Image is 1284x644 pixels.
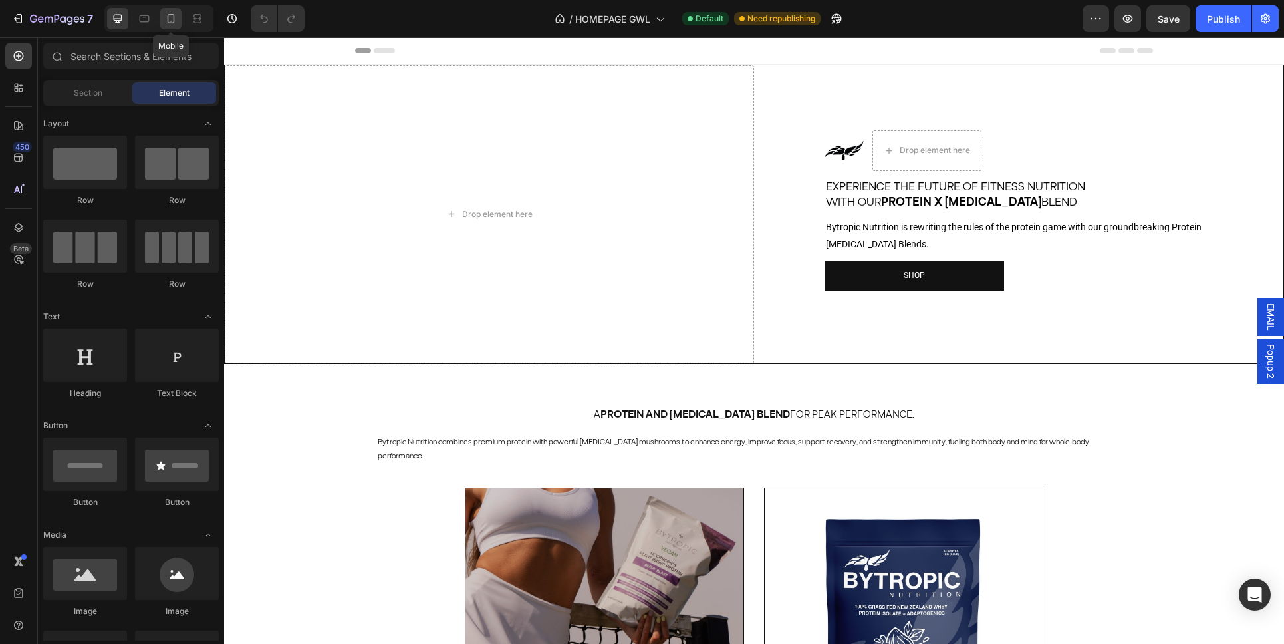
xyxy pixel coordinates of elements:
[197,524,219,546] span: Toggle open
[251,5,305,32] div: Undo/Redo
[238,172,309,182] div: Drop element here
[5,5,99,32] button: 7
[43,194,127,206] div: Row
[600,104,640,122] img: gempages_550975774753031018-d9fd9d30-4117-4ae0-a6d4-ea789d7cddbe.png
[74,87,102,99] span: Section
[657,156,853,173] span: Blend
[131,369,929,386] h2: A for Peak Performance.
[43,311,60,323] span: Text
[197,306,219,327] span: Toggle open
[1239,579,1271,611] div: Open Intercom Messenger
[1146,5,1190,32] button: Save
[135,278,219,290] div: Row
[676,108,746,118] div: Drop element here
[1158,13,1180,25] span: Save
[680,232,701,246] p: SHOP
[1207,12,1240,26] div: Publish
[43,43,219,69] input: Search Sections & Elements
[43,605,127,617] div: Image
[197,415,219,436] span: Toggle open
[43,420,68,432] span: Button
[135,605,219,617] div: Image
[43,529,66,541] span: Media
[43,118,69,130] span: Layout
[43,496,127,508] div: Button
[43,387,127,399] div: Heading
[135,496,219,508] div: Button
[10,243,32,254] div: Beta
[657,156,817,173] strong: Protein X [MEDICAL_DATA]
[43,278,127,290] div: Row
[602,156,657,173] span: With Our
[1040,266,1053,293] span: EMAIL
[696,13,723,25] span: Default
[87,11,93,27] p: 7
[600,224,780,254] a: SHOP
[747,13,815,25] span: Need republishing
[575,12,650,26] span: HOMEPAGE GWL
[376,370,566,385] strong: Protein and [MEDICAL_DATA] Blend
[1196,5,1251,32] button: Publish
[1040,307,1053,341] span: Popup 2
[224,37,1284,644] iframe: Design area
[197,113,219,134] span: Toggle open
[602,182,982,215] p: Bytropic Nutrition is rewriting the rules of the protein game with our groundbreaking Protein [ME...
[135,194,219,206] div: Row
[602,141,861,158] span: Experience The Future Of Fitness Nutrition
[569,12,573,26] span: /
[135,387,219,399] div: Text Block
[13,142,32,152] div: 450
[159,87,190,99] span: Element
[154,398,906,426] p: Bytropic Nutrition combines premium protein with powerful [MEDICAL_DATA] mushrooms to enhance ene...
